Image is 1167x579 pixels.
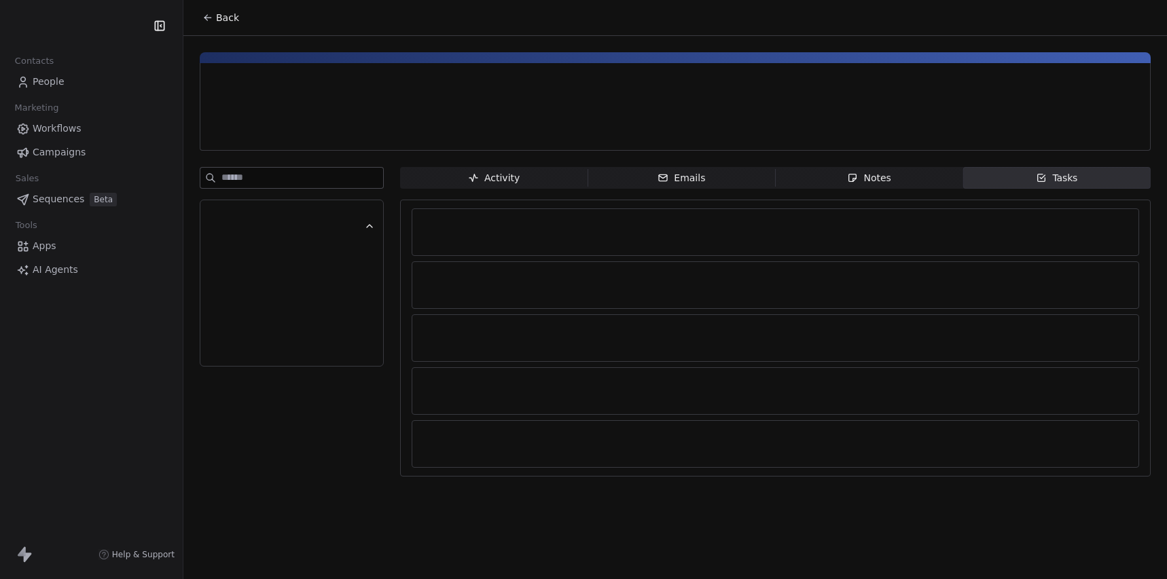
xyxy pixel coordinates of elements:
span: AI Agents [33,263,78,277]
div: Emails [658,171,705,185]
span: Apps [33,239,56,253]
span: Sales [10,168,45,189]
span: Beta [90,193,117,206]
a: Apps [11,235,172,257]
span: Sequences [33,192,84,206]
span: Back [216,11,239,24]
span: Workflows [33,122,82,136]
a: People [11,71,172,93]
div: Notes [847,171,891,185]
span: Marketing [9,98,65,118]
div: Activity [468,171,520,185]
span: Help & Support [112,549,175,560]
span: Tools [10,215,43,236]
span: Campaigns [33,145,86,160]
a: Help & Support [98,549,175,560]
a: AI Agents [11,259,172,281]
span: Contacts [9,51,60,71]
button: Back [194,5,247,30]
a: Campaigns [11,141,172,164]
span: People [33,75,65,89]
a: SequencesBeta [11,188,172,210]
a: Workflows [11,117,172,140]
